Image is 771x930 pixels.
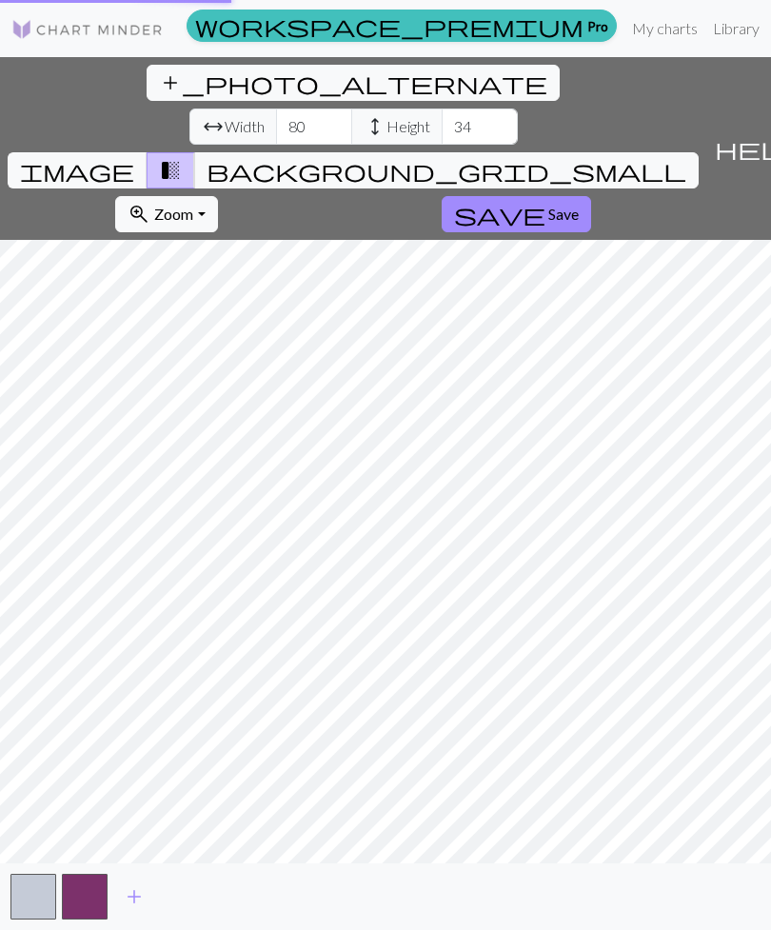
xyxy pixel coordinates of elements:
span: Save [548,205,579,223]
span: Width [225,115,265,138]
span: workspace_premium [195,12,583,39]
span: zoom_in [128,201,150,228]
span: arrow_range [202,113,225,140]
span: background_grid_small [207,157,686,184]
a: My charts [624,10,705,48]
span: save [454,201,545,228]
span: add_photo_alternate [159,69,547,96]
span: image [20,157,134,184]
button: Zoom [115,196,217,232]
span: height [364,113,386,140]
a: Pro [187,10,617,42]
span: add [123,883,146,910]
span: transition_fade [159,157,182,184]
a: Library [705,10,767,48]
button: Add color [110,879,158,915]
span: Zoom [154,205,193,223]
button: Save [442,196,591,232]
span: Height [386,115,430,138]
img: Logo [11,18,164,41]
